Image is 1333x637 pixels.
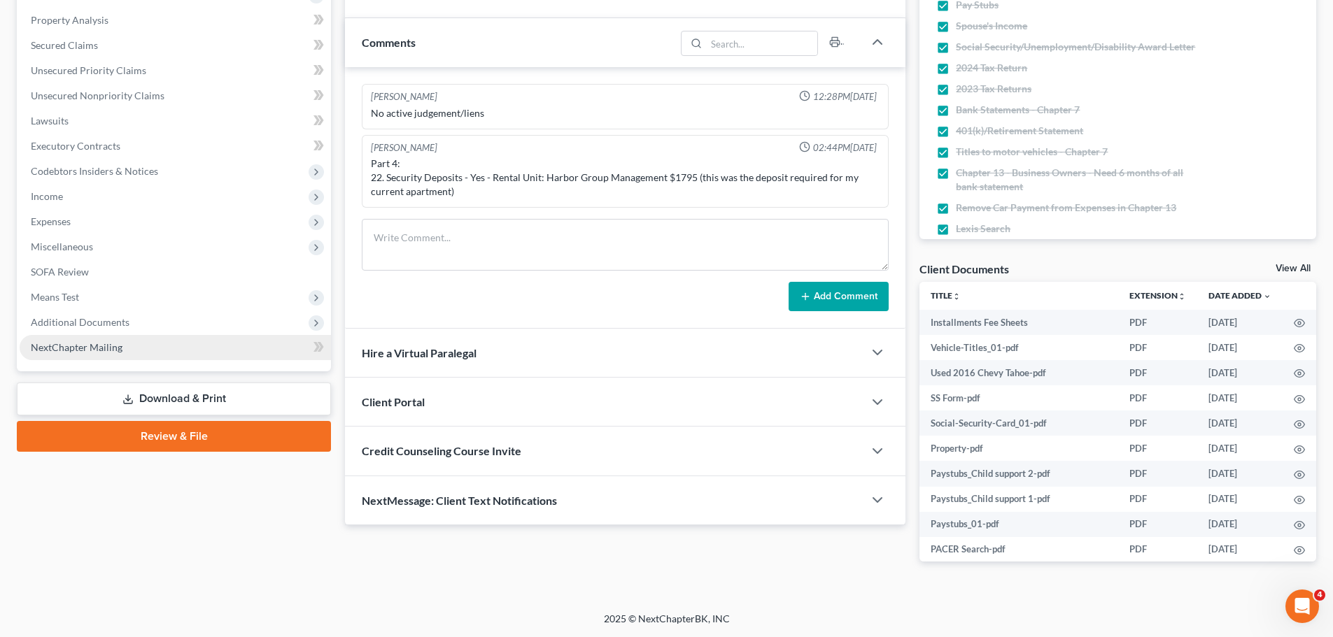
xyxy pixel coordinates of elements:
td: [DATE] [1197,461,1283,486]
span: 2024 Tax Return [956,61,1027,75]
a: View All [1276,264,1311,273]
span: NextMessage: Client Text Notifications [362,494,557,507]
td: Paystubs_Child support 2-pdf [919,461,1118,486]
i: expand_more [1263,292,1271,301]
td: [DATE] [1197,537,1283,562]
td: [DATE] [1197,360,1283,385]
a: Lawsuits [20,108,331,134]
td: PDF [1118,385,1197,410]
td: PDF [1118,360,1197,385]
span: Lexis Search [956,222,1010,236]
span: Codebtors Insiders & Notices [31,165,158,177]
span: 12:28PM[DATE] [813,90,877,103]
td: Social-Security-Card_01-pdf [919,410,1118,436]
td: Vehicle-Titles_01-pdf [919,335,1118,360]
div: Client Documents [919,262,1009,276]
td: SS Form-pdf [919,385,1118,410]
a: Date Added expand_more [1208,290,1271,301]
td: [DATE] [1197,436,1283,461]
span: Lawsuits [31,115,69,127]
span: Remove Car Payment from Expenses in Chapter 13 [956,201,1176,215]
span: Executory Contracts [31,140,120,152]
td: Property-pdf [919,436,1118,461]
button: Add Comment [789,282,889,311]
span: Hire a Virtual Paralegal [362,346,477,359]
td: PDF [1118,410,1197,436]
td: Paystubs_Child support 1-pdf [919,487,1118,512]
span: Comments [362,36,416,49]
span: Bank Statements - Chapter 7 [956,103,1080,117]
span: Client Portal [362,395,425,408]
a: NextChapter Mailing [20,335,331,360]
input: Search... [707,31,818,55]
span: 401(k)/Retirement Statement [956,124,1083,138]
td: PDF [1118,487,1197,512]
a: Download & Print [17,382,331,415]
span: Social Security/Unemployment/Disability Award Letter [956,40,1195,54]
td: Paystubs_01-pdf [919,512,1118,537]
span: Credit Counseling Course Invite [362,444,521,457]
span: Miscellaneous [31,241,93,252]
span: NextChapter Mailing [31,341,122,353]
td: PDF [1118,436,1197,461]
div: 2025 © NextChapterBK, INC [268,612,1066,637]
i: unfold_more [1178,292,1186,301]
span: 02:44PM[DATE] [813,141,877,155]
div: [PERSON_NAME] [371,141,437,155]
div: [PERSON_NAME] [371,90,437,103]
span: Means Test [31,291,79,303]
span: Additional Documents [31,316,129,328]
span: Chapter 13 - Business Owners - Need 6 months of all bank statement [956,166,1205,194]
i: unfold_more [952,292,961,301]
td: [DATE] [1197,385,1283,410]
iframe: Intercom live chat [1285,589,1319,623]
a: Unsecured Nonpriority Claims [20,83,331,108]
td: [DATE] [1197,512,1283,537]
td: PDF [1118,310,1197,335]
td: PDF [1118,512,1197,537]
span: Unsecured Priority Claims [31,64,146,76]
a: Titleunfold_more [931,290,961,301]
a: Executory Contracts [20,134,331,159]
div: Part 4: 22. Security Deposits - Yes - Rental Unit: Harbor Group Management $1795 (this was the de... [371,157,880,199]
a: Secured Claims [20,33,331,58]
span: Titles to motor vehicles - Chapter 7 [956,145,1108,159]
a: SOFA Review [20,259,331,285]
td: Installments Fee Sheets [919,310,1118,335]
td: [DATE] [1197,335,1283,360]
span: Spouse's Income [956,19,1027,33]
td: PDF [1118,335,1197,360]
td: [DATE] [1197,310,1283,335]
td: PDF [1118,537,1197,562]
a: Review & File [17,421,331,452]
span: 2023 Tax Returns [956,82,1031,96]
span: 4 [1314,589,1325,601]
a: Unsecured Priority Claims [20,58,331,83]
td: PACER Search-pdf [919,537,1118,562]
span: Property Analysis [31,14,108,26]
span: SOFA Review [31,266,89,278]
span: Expenses [31,215,71,227]
td: [DATE] [1197,410,1283,436]
td: [DATE] [1197,487,1283,512]
td: Used 2016 Chevy Tahoe-pdf [919,360,1118,385]
span: Income [31,190,63,202]
div: No active judgement/liens [371,106,880,120]
span: Unsecured Nonpriority Claims [31,90,164,101]
a: Extensionunfold_more [1129,290,1186,301]
td: PDF [1118,461,1197,486]
span: Secured Claims [31,39,98,51]
a: Property Analysis [20,8,331,33]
